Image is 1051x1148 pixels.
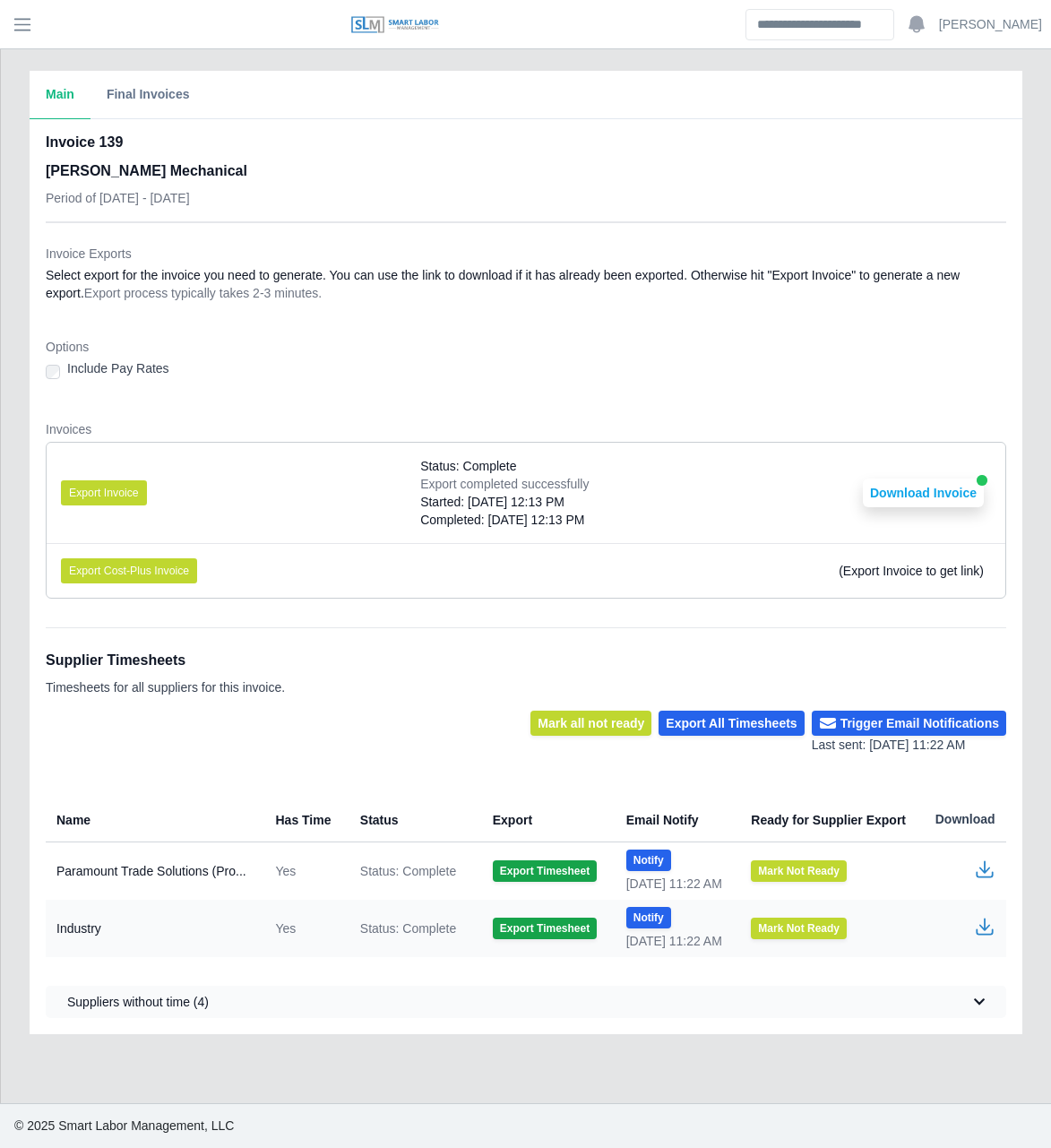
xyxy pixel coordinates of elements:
[626,850,671,871] button: Notify
[863,479,984,507] button: Download Invoice
[751,860,847,882] button: Mark Not Ready
[812,711,1006,736] button: Trigger Email Notifications
[46,678,285,696] p: Timesheets for all suppliers for this invoice.
[350,15,440,35] img: SLM Logo
[626,907,671,928] button: Notify
[46,798,262,842] th: Name
[612,798,737,842] th: Email Notify
[262,842,346,901] td: Yes
[46,338,1006,356] dt: Options
[46,842,262,901] td: Paramount Trade Solutions (Pro...
[939,15,1042,34] a: [PERSON_NAME]
[67,993,209,1011] span: Suppliers without time (4)
[737,798,920,842] th: Ready for Supplier Export
[921,798,1006,842] th: Download
[90,71,206,119] button: Final Invoices
[493,860,597,882] button: Export Timesheet
[46,420,1006,438] dt: Invoices
[46,986,1006,1018] button: Suppliers without time (4)
[46,650,285,671] h1: Supplier Timesheets
[46,266,1006,302] dd: Select export for the invoice you need to generate. You can use the link to download if it has al...
[61,558,197,583] button: Export Cost-Plus Invoice
[46,132,247,153] h2: Invoice 139
[46,900,262,957] td: Industry
[46,160,247,182] h3: [PERSON_NAME] Mechanical
[84,286,322,300] span: Export process typically takes 2-3 minutes.
[626,932,723,950] div: [DATE] 11:22 AM
[745,9,894,40] input: Search
[420,511,589,529] div: Completed: [DATE] 12:13 PM
[812,736,1006,755] div: Last sent: [DATE] 11:22 AM
[46,189,247,207] p: Period of [DATE] - [DATE]
[839,564,984,578] span: (Export Invoice to get link)
[659,711,804,736] button: Export All Timesheets
[30,71,90,119] button: Main
[346,798,478,842] th: Status
[420,457,516,475] span: Status: Complete
[67,359,169,377] label: Include Pay Rates
[14,1118,234,1133] span: © 2025 Smart Labor Management, LLC
[46,245,1006,263] dt: Invoice Exports
[420,493,589,511] div: Started: [DATE] 12:13 PM
[530,711,651,736] button: Mark all not ready
[262,798,346,842] th: Has Time
[360,919,456,937] span: Status: Complete
[61,480,147,505] button: Export Invoice
[493,918,597,939] button: Export Timesheet
[478,798,612,842] th: Export
[751,918,847,939] button: Mark Not Ready
[626,875,723,893] div: [DATE] 11:22 AM
[420,475,589,493] div: Export completed successfully
[262,900,346,957] td: Yes
[360,862,456,880] span: Status: Complete
[863,486,984,500] a: Download Invoice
